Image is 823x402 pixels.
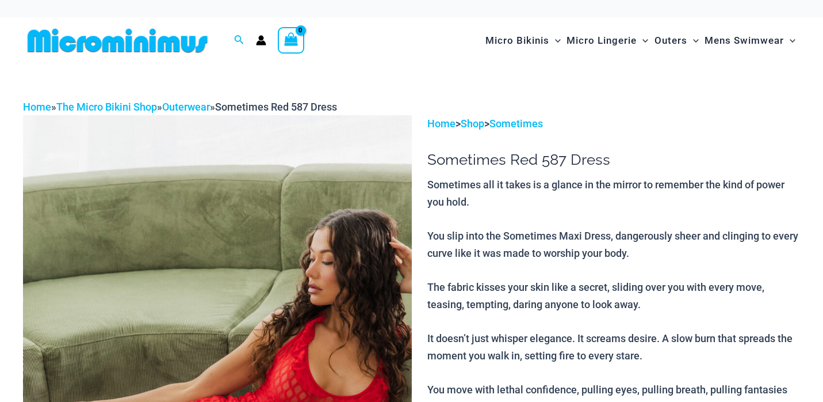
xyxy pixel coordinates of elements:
[481,21,800,60] nav: Site Navigation
[23,101,337,113] span: » » »
[215,101,337,113] span: Sometimes Red 587 Dress
[427,151,800,169] h1: Sometimes Red 587 Dress
[427,117,455,130] a: Home
[461,117,484,130] a: Shop
[278,27,304,54] a: View Shopping Cart, empty
[483,23,564,58] a: Micro BikinisMenu ToggleMenu Toggle
[256,35,266,45] a: Account icon link
[654,26,687,55] span: Outers
[23,28,212,54] img: MM SHOP LOGO FLAT
[56,101,157,113] a: The Micro Bikini Shop
[485,26,549,55] span: Micro Bikinis
[702,23,798,58] a: Mens SwimwearMenu ToggleMenu Toggle
[637,26,648,55] span: Menu Toggle
[427,115,800,132] p: > >
[549,26,561,55] span: Menu Toggle
[652,23,702,58] a: OutersMenu ToggleMenu Toggle
[784,26,795,55] span: Menu Toggle
[566,26,637,55] span: Micro Lingerie
[234,33,244,48] a: Search icon link
[564,23,651,58] a: Micro LingerieMenu ToggleMenu Toggle
[23,101,51,113] a: Home
[705,26,784,55] span: Mens Swimwear
[687,26,699,55] span: Menu Toggle
[162,101,210,113] a: Outerwear
[489,117,543,130] a: Sometimes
